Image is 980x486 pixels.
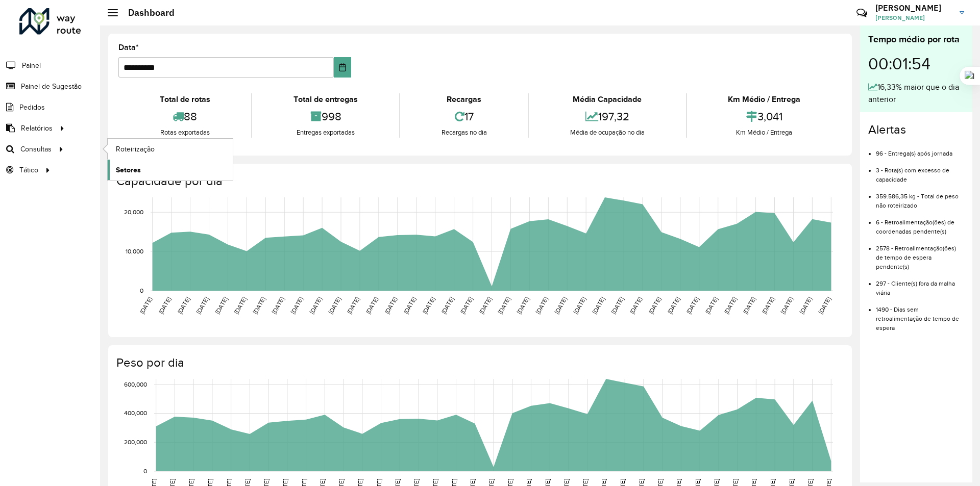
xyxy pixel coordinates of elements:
div: Recargas [403,93,525,106]
text: [DATE] [346,296,360,315]
li: 3 - Rota(s) com excesso de capacidade [876,158,964,184]
li: 359.586,35 kg - Total de peso não roteirizado [876,184,964,210]
div: 197,32 [531,106,683,127]
text: [DATE] [157,296,172,315]
text: 10,000 [126,248,143,254]
div: Recargas no dia [403,127,525,138]
div: 16,33% maior que o dia anterior [868,81,964,106]
span: Painel [22,60,41,71]
text: [DATE] [252,296,266,315]
text: [DATE] [497,296,511,315]
div: Total de rotas [121,93,249,106]
text: [DATE] [421,296,436,315]
text: [DATE] [723,296,738,315]
text: 200,000 [124,439,147,445]
text: [DATE] [610,296,625,315]
text: [DATE] [591,296,606,315]
div: 998 [255,106,396,127]
h4: Alertas [868,122,964,137]
span: Painel de Sugestão [21,81,82,92]
text: [DATE] [459,296,474,315]
div: Total de entregas [255,93,396,106]
div: Km Médio / Entrega [690,93,839,106]
span: Consultas [20,144,52,155]
text: [DATE] [327,296,342,315]
li: 6 - Retroalimentação(ões) de coordenadas pendente(s) [876,210,964,236]
span: Relatórios [21,123,53,134]
text: [DATE] [138,296,153,315]
text: [DATE] [742,296,756,315]
text: 0 [143,468,147,474]
text: [DATE] [553,296,568,315]
text: [DATE] [440,296,455,315]
a: Contato Rápido [851,2,873,24]
span: Pedidos [19,102,45,113]
div: 17 [403,106,525,127]
h4: Capacidade por dia [116,174,842,189]
text: [DATE] [364,296,379,315]
text: [DATE] [214,296,229,315]
div: 3,041 [690,106,839,127]
div: Rotas exportadas [121,127,249,138]
text: [DATE] [666,296,681,315]
text: [DATE] [647,296,662,315]
text: [DATE] [478,296,493,315]
text: [DATE] [798,296,813,315]
div: 88 [121,106,249,127]
div: Km Médio / Entrega [690,127,839,138]
span: Roteirização [116,144,155,155]
text: [DATE] [572,296,587,315]
text: [DATE] [516,296,530,315]
li: 1490 - Dias sem retroalimentação de tempo de espera [876,297,964,332]
text: 400,000 [124,410,147,417]
text: [DATE] [195,296,210,315]
text: 0 [140,287,143,294]
text: [DATE] [779,296,794,315]
text: [DATE] [176,296,191,315]
text: [DATE] [289,296,304,315]
text: [DATE] [383,296,398,315]
text: 600,000 [124,381,147,388]
text: [DATE] [685,296,700,315]
a: Setores [108,160,233,180]
label: Data [118,41,139,54]
text: [DATE] [534,296,549,315]
text: 20,000 [124,209,143,215]
text: [DATE] [817,296,832,315]
span: Tático [19,165,38,175]
text: [DATE] [308,296,323,315]
text: [DATE] [628,296,643,315]
h2: Dashboard [118,7,175,18]
div: 00:01:54 [868,46,964,81]
text: [DATE] [704,296,719,315]
li: 297 - Cliente(s) fora da malha viária [876,271,964,297]
div: Média Capacidade [531,93,683,106]
button: Choose Date [334,57,352,78]
span: Setores [116,165,141,175]
text: [DATE] [761,296,775,315]
div: Entregas exportadas [255,127,396,138]
text: [DATE] [402,296,417,315]
a: Roteirização [108,139,233,159]
span: [PERSON_NAME] [875,13,952,22]
div: Média de ocupação no dia [531,127,683,138]
text: [DATE] [233,296,248,315]
div: Tempo médio por rota [868,33,964,46]
li: 2578 - Retroalimentação(ões) de tempo de espera pendente(s) [876,236,964,271]
h4: Peso por dia [116,355,842,370]
text: [DATE] [271,296,285,315]
li: 96 - Entrega(s) após jornada [876,141,964,158]
h3: [PERSON_NAME] [875,3,952,13]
